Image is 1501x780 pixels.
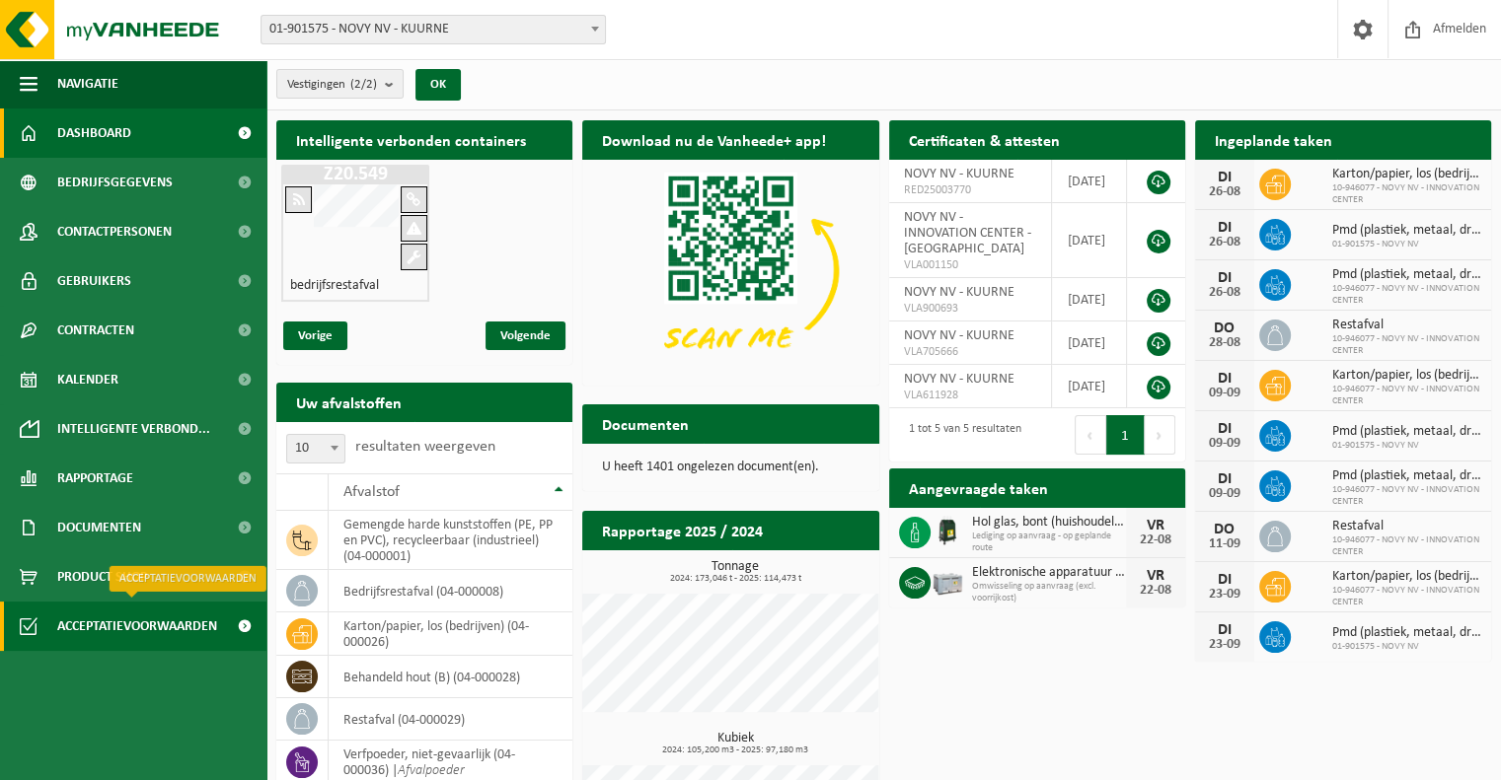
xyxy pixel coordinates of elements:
div: DI [1205,170,1244,185]
span: RED25003770 [904,182,1037,198]
span: Vestigingen [287,70,377,100]
span: 01-901575 - NOVY NV [1332,440,1481,452]
h2: Download nu de Vanheede+ app! [582,120,846,159]
i: Afvalpoeder [398,763,465,778]
span: 01-901575 - NOVY NV [1332,239,1481,250]
span: 01-901575 - NOVY NV - KUURNE [261,15,606,44]
span: NOVY NV - KUURNE [904,372,1014,387]
h2: Rapportage 2025 / 2024 [582,511,783,549]
span: 10 [286,434,345,463]
div: DI [1205,220,1244,236]
span: 01-901575 - NOVY NV - KUURNE [262,16,605,43]
h2: Documenten [582,404,709,443]
span: Lediging op aanvraag - op geplande route [972,531,1126,554]
span: 10-946077 - NOVY NV - INNOVATION CENTER [1332,333,1481,357]
div: DI [1205,421,1244,437]
td: restafval (04-000029) [329,698,572,741]
span: 10 [287,435,344,462]
img: PB-LB-0680-HPE-GY-11 [931,564,964,598]
span: Bedrijfsgegevens [57,158,173,207]
span: Volgende [486,321,565,350]
img: CR-HR-1C-1000-PES-01 [931,514,964,547]
span: Kalender [57,355,118,404]
td: bedrijfsrestafval (04-000008) [329,570,572,612]
span: 10-946077 - NOVY NV - INNOVATION CENTER [1332,484,1481,508]
span: Pmd (plastiek, metaal, drankkartons) (bedrijven) [1332,468,1481,484]
div: DI [1205,471,1244,487]
h1: Z20.549 [286,165,424,184]
div: DI [1205,371,1244,387]
h4: bedrijfsrestafval [290,279,379,293]
div: 09-09 [1205,487,1244,501]
td: behandeld hout (B) (04-000028) [329,656,572,698]
div: DO [1205,320,1244,336]
span: Intelligente verbond... [57,404,210,454]
span: Pmd (plastiek, metaal, drankkartons) (bedrijven) [1332,424,1481,440]
button: Previous [1075,415,1106,455]
count: (2/2) [350,78,377,91]
p: U heeft 1401 ongelezen document(en). [602,461,859,474]
span: 10-946077 - NOVY NV - INNOVATION CENTER [1332,534,1481,558]
span: Karton/papier, los (bedrijven) [1332,368,1481,384]
label: resultaten weergeven [355,439,495,455]
h2: Certificaten & attesten [889,120,1080,159]
div: 1 tot 5 van 5 resultaten [899,413,1021,457]
span: VLA705666 [904,344,1037,360]
span: Pmd (plastiek, metaal, drankkartons) (bedrijven) [1332,267,1481,283]
span: Acceptatievoorwaarden [57,602,217,651]
h3: Kubiek [592,732,878,755]
button: OK [415,69,461,101]
span: 01-901575 - NOVY NV [1332,641,1481,653]
td: [DATE] [1052,203,1126,278]
span: Omwisseling op aanvraag (excl. voorrijkost) [972,581,1126,604]
div: 26-08 [1205,286,1244,300]
span: Contracten [57,306,134,355]
button: Next [1145,415,1175,455]
div: 28-08 [1205,336,1244,350]
span: Vorige [283,321,347,350]
span: Elektronische apparatuur - overige (ove) [972,565,1126,581]
span: 10-946077 - NOVY NV - INNOVATION CENTER [1332,585,1481,608]
span: Navigatie [57,59,118,108]
div: 09-09 [1205,387,1244,400]
span: Hol glas, bont (huishoudelijk) [972,515,1126,531]
div: 23-09 [1205,588,1244,602]
h2: Intelligente verbonden containers [276,120,572,159]
div: 09-09 [1205,437,1244,451]
span: Restafval [1332,318,1481,333]
td: karton/papier, los (bedrijven) (04-000026) [329,612,572,656]
div: DI [1205,572,1244,588]
span: Restafval [1332,519,1481,534]
h2: Ingeplande taken [1195,120,1352,159]
span: Documenten [57,503,141,552]
img: Download de VHEPlus App [582,160,878,382]
td: [DATE] [1052,365,1126,408]
div: 23-09 [1205,638,1244,652]
span: 10-946077 - NOVY NV - INNOVATION CENTER [1332,182,1481,206]
button: Vestigingen(2/2) [276,69,404,99]
div: VR [1136,518,1175,533]
span: 2024: 173,046 t - 2025: 114,473 t [592,574,878,584]
span: Pmd (plastiek, metaal, drankkartons) (bedrijven) [1332,223,1481,239]
span: VLA611928 [904,388,1037,403]
div: 26-08 [1205,236,1244,249]
td: [DATE] [1052,160,1126,203]
span: VLA001150 [904,257,1037,273]
span: Pmd (plastiek, metaal, drankkartons) (bedrijven) [1332,625,1481,641]
span: NOVY NV - KUURNE [904,285,1014,300]
div: 22-08 [1136,584,1175,598]
span: NOVY NV - KUURNE [904,167,1014,181]
span: Contactpersonen [57,207,172,256]
td: [DATE] [1052,321,1126,365]
td: [DATE] [1052,278,1126,321]
h3: Tonnage [592,560,878,584]
span: Rapportage [57,454,133,503]
div: DI [1205,270,1244,286]
button: 1 [1106,415,1145,455]
span: Karton/papier, los (bedrijven) [1332,569,1481,585]
span: Gebruikers [57,256,131,306]
h2: Uw afvalstoffen [276,383,421,421]
div: DI [1205,622,1244,638]
h2: Aangevraagde taken [889,468,1068,507]
span: Product Shop [57,552,147,602]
